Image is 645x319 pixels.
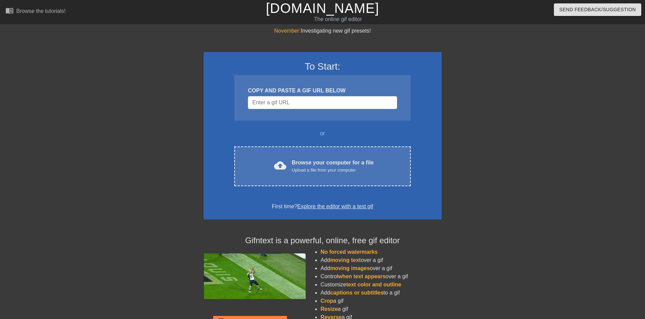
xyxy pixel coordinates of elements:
[321,289,442,297] li: Add to a gif
[346,282,401,287] span: text color and outline
[5,6,66,17] a: Browse the tutorials!
[218,15,457,23] div: The online gif editor
[559,5,636,14] span: Send Feedback/Suggestion
[321,264,442,272] li: Add over a gif
[321,249,378,255] span: No forced watermarks
[5,6,14,15] span: menu_book
[321,298,333,304] span: Crop
[274,28,301,34] span: November:
[321,305,442,313] li: a gif
[321,297,442,305] li: a gif
[204,253,306,299] img: football_small.gif
[292,167,374,174] div: Upload a file from your computer
[213,61,433,72] h3: To Start:
[266,1,379,16] a: [DOMAIN_NAME]
[274,159,286,172] span: cloud_upload
[330,257,361,263] span: moving text
[338,273,386,279] span: when text appears
[297,203,373,209] a: Explore the editor with a test gif
[321,256,442,264] li: Add over a gif
[248,96,397,109] input: Username
[16,8,66,14] div: Browse the tutorials!
[204,27,442,35] div: Investigating new gif presets!
[330,265,370,271] span: moving images
[292,159,374,174] div: Browse your computer for a file
[213,202,433,211] div: First time?
[554,3,641,16] button: Send Feedback/Suggestion
[330,290,383,296] span: captions or subtitles
[248,87,397,95] div: COPY AND PASTE A GIF URL BELOW
[221,129,424,138] div: or
[321,281,442,289] li: Customize
[321,272,442,281] li: Control over a gif
[204,236,442,246] h4: Gifntext is a powerful, online, free gif editor
[321,306,338,312] span: Resize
